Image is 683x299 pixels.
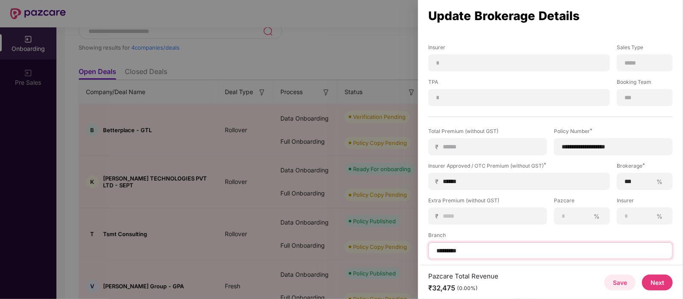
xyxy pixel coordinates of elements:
div: Pazcare Total Revenue [428,272,498,280]
label: Pazcare [554,197,610,207]
div: Policy Number [554,127,673,135]
label: Branch [428,231,673,242]
div: Update Brokerage Details [428,11,673,21]
label: TPA [428,78,610,89]
label: Total Premium (without GST) [428,127,547,138]
label: Sales Type [617,44,673,54]
div: Insurer Approved / OTC Premium (without GST) [428,162,610,169]
span: % [653,178,666,186]
label: Booking Team [617,78,673,89]
button: Next [642,275,673,290]
div: (0.00%) [457,285,478,292]
label: Insurer [617,197,673,207]
span: ₹ [435,212,442,220]
label: Extra Premium (without GST) [428,197,547,207]
div: Brokerage [617,162,673,169]
div: ₹32,475 [428,284,498,293]
span: ₹ [435,143,442,151]
span: % [653,212,666,220]
span: ₹ [435,178,442,186]
button: Save [604,275,636,290]
label: Insurer [428,44,610,54]
span: % [590,212,603,220]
